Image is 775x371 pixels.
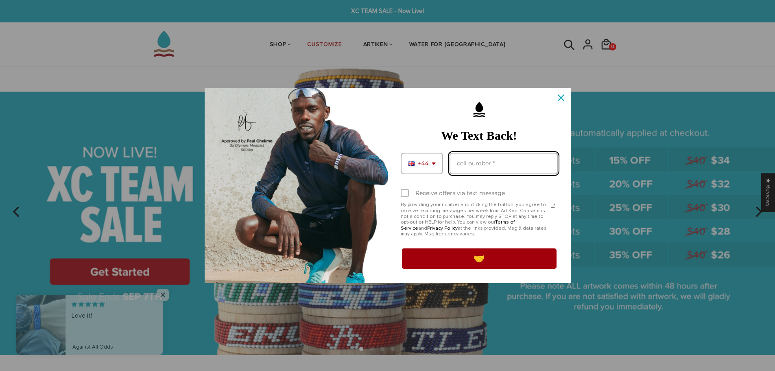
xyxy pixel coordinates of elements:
p: By providing your number and clicking the button, you agree to receive recurring messages per wee... [401,202,548,237]
svg: link icon [548,201,558,211]
strong: We Text Back! [441,129,517,142]
input: Phone number field [450,153,558,174]
button: 🤝 [401,247,558,270]
svg: dropdown arrow [432,162,436,165]
button: Close [551,88,571,108]
a: Read our Privacy Policy [548,201,558,211]
div: Phone number prefix [401,153,443,174]
svg: close icon [558,94,564,101]
a: Privacy Policy [427,225,458,231]
div: Receive offers via text message [415,190,505,197]
span: +44 [418,160,428,167]
a: Terms of Service [401,219,515,231]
